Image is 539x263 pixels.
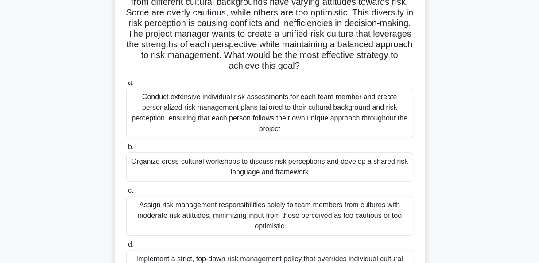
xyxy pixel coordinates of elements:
[128,240,134,248] span: d.
[126,152,413,182] div: Organize cross-cultural workshops to discuss risk perceptions and develop a shared risk language ...
[128,143,134,151] span: b.
[126,196,413,236] div: Assign risk management responsibilities solely to team members from cultures with moderate risk a...
[128,186,133,194] span: c.
[126,88,413,138] div: Conduct extensive individual risk assessments for each team member and create personalized risk m...
[128,78,134,86] span: a.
